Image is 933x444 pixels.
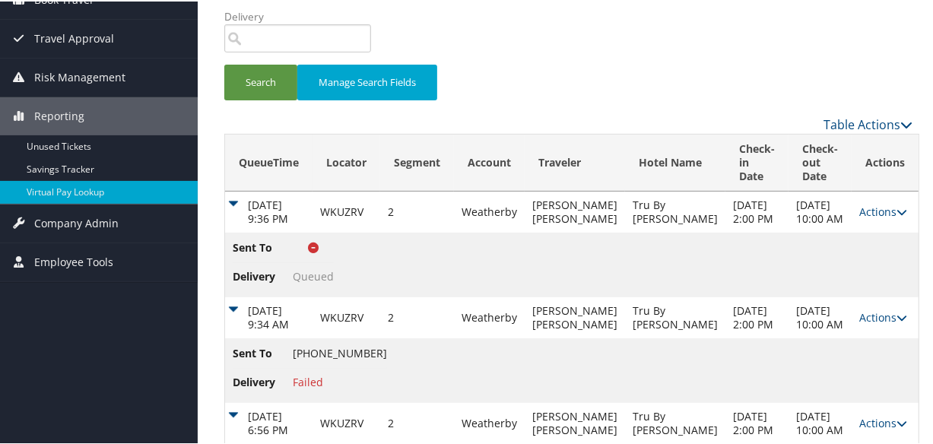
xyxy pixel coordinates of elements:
[34,242,113,280] span: Employee Tools
[852,133,919,190] th: Actions
[725,401,789,442] td: [DATE] 2:00 PM
[625,190,725,231] td: Tru By [PERSON_NAME]
[789,296,852,337] td: [DATE] 10:00 AM
[725,190,789,231] td: [DATE] 2:00 PM
[525,296,625,337] td: [PERSON_NAME] [PERSON_NAME]
[454,401,525,442] td: Weatherby
[859,203,907,217] a: Actions
[313,133,380,190] th: Locator: activate to sort column ascending
[625,401,725,442] td: Tru By [PERSON_NAME]
[824,115,912,132] a: Table Actions
[625,296,725,337] td: Tru By [PERSON_NAME]
[380,296,454,337] td: 2
[789,133,852,190] th: Check-out Date: activate to sort column ascending
[380,190,454,231] td: 2
[293,268,334,282] span: Queued
[789,401,852,442] td: [DATE] 10:00 AM
[525,401,625,442] td: [PERSON_NAME] [PERSON_NAME]
[313,401,380,442] td: WKUZRV
[224,8,382,23] label: Delivery
[34,96,84,134] span: Reporting
[859,414,907,429] a: Actions
[297,63,437,99] button: Manage Search Fields
[293,344,387,359] span: [PHONE_NUMBER]
[225,190,313,231] td: [DATE] 9:36 PM
[380,401,454,442] td: 2
[725,296,789,337] td: [DATE] 2:00 PM
[233,344,290,360] span: Sent To
[859,309,907,323] a: Actions
[525,133,625,190] th: Traveler: activate to sort column ascending
[725,133,789,190] th: Check-in Date: activate to sort column ascending
[233,373,290,389] span: Delivery
[789,190,852,231] td: [DATE] 10:00 AM
[293,373,323,388] span: Failed
[313,190,380,231] td: WKUZRV
[454,133,525,190] th: Account: activate to sort column ascending
[454,296,525,337] td: Weatherby
[224,63,297,99] button: Search
[313,296,380,337] td: WKUZRV
[525,190,625,231] td: [PERSON_NAME] [PERSON_NAME]
[34,203,119,241] span: Company Admin
[233,267,290,284] span: Delivery
[225,133,313,190] th: QueueTime: activate to sort column descending
[380,133,454,190] th: Segment: activate to sort column ascending
[34,18,114,56] span: Travel Approval
[225,296,313,337] td: [DATE] 9:34 AM
[233,238,290,255] span: Sent To
[454,190,525,231] td: Weatherby
[625,133,725,190] th: Hotel Name: activate to sort column ascending
[225,401,313,442] td: [DATE] 6:56 PM
[34,57,125,95] span: Risk Management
